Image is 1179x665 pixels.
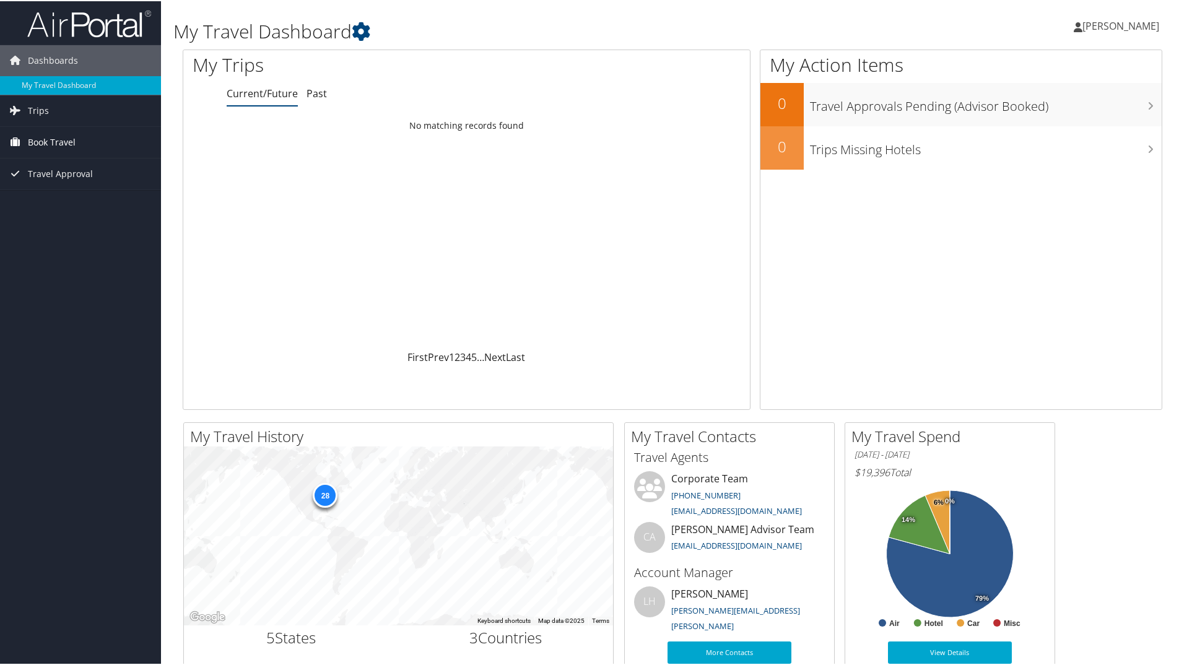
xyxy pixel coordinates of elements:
span: Dashboards [28,44,78,75]
tspan: 6% [934,498,944,505]
div: LH [634,585,665,616]
span: Trips [28,94,49,125]
span: Map data ©2025 [538,616,585,623]
span: $19,396 [855,464,890,478]
td: No matching records found [183,113,750,136]
button: Keyboard shortcuts [477,615,531,624]
img: airportal-logo.png [27,8,151,37]
h3: Travel Approvals Pending (Advisor Booked) [810,90,1162,114]
h1: My Travel Dashboard [173,17,839,43]
span: Travel Approval [28,157,93,188]
h3: Travel Agents [634,448,825,465]
h3: Trips Missing Hotels [810,134,1162,157]
text: Hotel [924,618,943,627]
a: [EMAIL_ADDRESS][DOMAIN_NAME] [671,539,802,550]
a: [EMAIL_ADDRESS][DOMAIN_NAME] [671,504,802,515]
a: Last [506,349,525,363]
a: Current/Future [227,85,298,99]
a: View Details [888,640,1012,663]
a: 1 [449,349,455,363]
a: [PERSON_NAME][EMAIL_ADDRESS][PERSON_NAME] [671,604,800,631]
a: [PERSON_NAME] [1074,6,1172,43]
text: Air [889,618,900,627]
h1: My Trips [193,51,505,77]
div: CA [634,521,665,552]
a: Open this area in Google Maps (opens a new window) [187,608,228,624]
a: More Contacts [668,640,791,663]
a: 4 [466,349,471,363]
a: [PHONE_NUMBER] [671,489,741,500]
li: Corporate Team [628,470,831,521]
text: Car [967,618,980,627]
tspan: 79% [975,594,989,601]
a: 0Trips Missing Hotels [760,125,1162,168]
img: Google [187,608,228,624]
tspan: 0% [945,497,955,504]
tspan: 14% [902,515,915,523]
h2: My Travel History [190,425,613,446]
a: First [407,349,428,363]
h2: 0 [760,135,804,156]
h2: States [193,626,389,647]
h6: [DATE] - [DATE] [855,448,1045,459]
h1: My Action Items [760,51,1162,77]
a: 0Travel Approvals Pending (Advisor Booked) [760,82,1162,125]
span: 3 [469,626,478,646]
a: Terms (opens in new tab) [592,616,609,623]
a: 2 [455,349,460,363]
span: Book Travel [28,126,76,157]
a: 5 [471,349,477,363]
span: … [477,349,484,363]
a: Next [484,349,506,363]
li: [PERSON_NAME] [628,585,831,636]
h2: My Travel Contacts [631,425,834,446]
a: Past [307,85,327,99]
div: 28 [313,481,337,506]
li: [PERSON_NAME] Advisor Team [628,521,831,561]
h2: Countries [408,626,604,647]
h2: My Travel Spend [851,425,1055,446]
span: 5 [266,626,275,646]
h2: 0 [760,92,804,113]
h3: Account Manager [634,563,825,580]
span: [PERSON_NAME] [1082,18,1159,32]
h6: Total [855,464,1045,478]
a: Prev [428,349,449,363]
a: 3 [460,349,466,363]
text: Misc [1004,618,1020,627]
